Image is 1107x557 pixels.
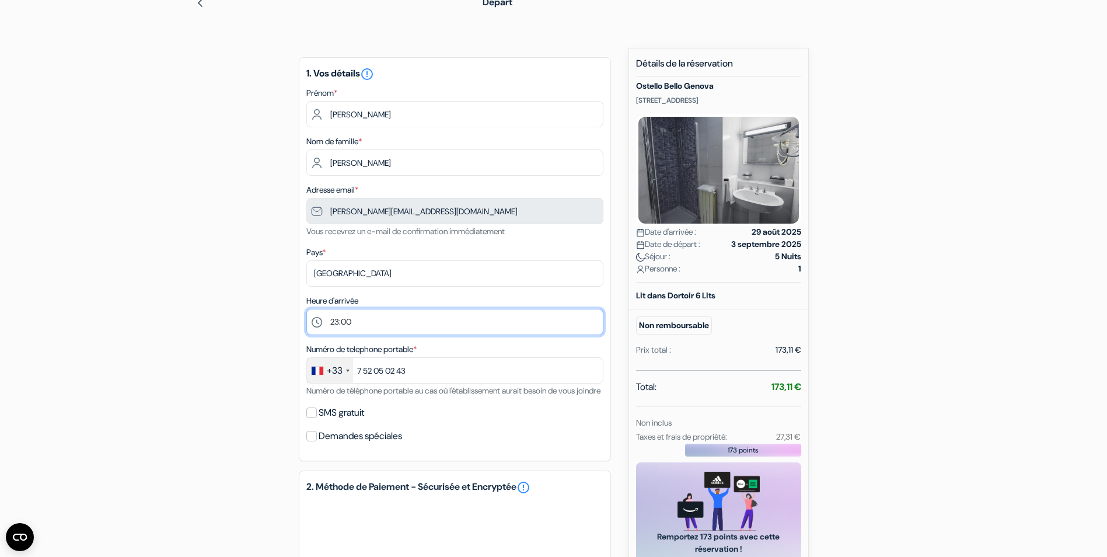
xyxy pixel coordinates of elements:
[636,316,712,335] small: Non remboursable
[636,58,801,76] h5: Détails de la réservation
[306,198,603,224] input: Entrer adresse e-mail
[636,228,645,237] img: calendar.svg
[306,481,603,495] h5: 2. Méthode de Paiement - Sécurisée et Encryptée
[678,472,760,531] img: gift_card_hero_new.png
[306,226,505,236] small: Vous recevrez un e-mail de confirmation immédiatement
[516,481,530,495] a: error_outline
[798,263,801,275] strong: 1
[306,295,358,307] label: Heure d'arrivée
[636,265,645,274] img: user_icon.svg
[306,385,600,396] small: Numéro de téléphone portable au cas où l'établissement aurait besoin de vous joindre
[306,149,603,176] input: Entrer le nom de famille
[327,364,343,378] div: +33
[636,81,801,91] h5: Ostello Bello Genova
[636,431,727,442] small: Taxes et frais de propriété:
[306,135,362,148] label: Nom de famille
[731,238,801,250] strong: 3 septembre 2025
[636,344,671,356] div: Prix total :
[776,344,801,356] div: 173,11 €
[306,101,603,127] input: Entrez votre prénom
[636,263,680,275] span: Personne :
[728,445,759,455] span: 173 points
[307,358,353,383] div: France: +33
[360,67,374,79] a: error_outline
[776,431,801,442] small: 27,31 €
[6,523,34,551] button: Ouvrir le widget CMP
[636,241,645,249] img: calendar.svg
[360,67,374,81] i: error_outline
[775,250,801,263] strong: 5 Nuits
[636,226,696,238] span: Date d'arrivée :
[636,250,671,263] span: Séjour :
[306,67,603,81] h5: 1. Vos détails
[771,381,801,393] strong: 173,11 €
[636,96,801,105] p: [STREET_ADDRESS]
[306,246,326,259] label: Pays
[306,184,358,196] label: Adresse email
[636,380,656,394] span: Total:
[319,428,402,444] label: Demandes spéciales
[636,253,645,262] img: moon.svg
[319,405,364,421] label: SMS gratuit
[636,238,700,250] span: Date de départ :
[306,343,417,356] label: Numéro de telephone portable
[636,290,715,301] b: Lit dans Dortoir 6 Lits
[752,226,801,238] strong: 29 août 2025
[650,531,787,555] span: Remportez 173 points avec cette réservation !
[306,357,603,384] input: 6 12 34 56 78
[636,417,672,428] small: Non inclus
[306,87,337,99] label: Prénom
